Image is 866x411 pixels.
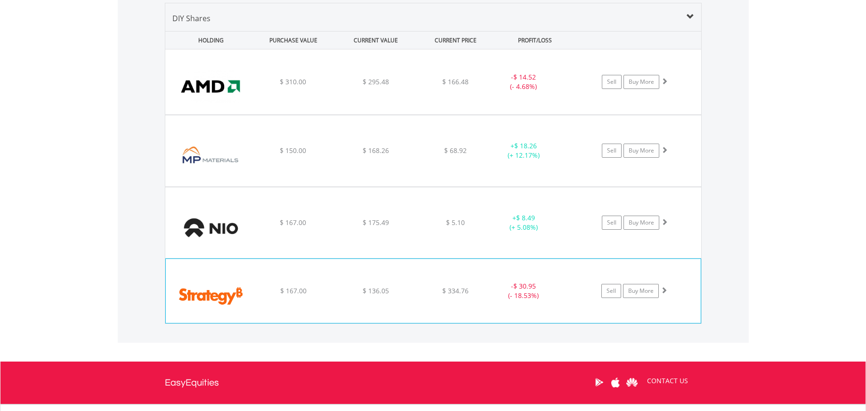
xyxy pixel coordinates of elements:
span: $ 5.10 [446,218,465,227]
a: CONTACT US [640,368,695,394]
span: $ 8.49 [516,213,535,222]
a: Huawei [624,368,640,397]
span: $ 14.52 [513,73,536,81]
div: + (+ 12.17%) [488,141,559,160]
a: EasyEquities [165,362,219,404]
span: DIY Shares [172,13,210,24]
img: EQU.US.MP.png [170,127,251,184]
div: PROFIT/LOSS [495,32,575,49]
span: $ 310.00 [280,77,306,86]
span: $ 175.49 [363,218,389,227]
div: CURRENT PRICE [418,32,493,49]
a: Apple [607,368,624,397]
span: $ 68.92 [444,146,467,155]
div: HOLDING [166,32,251,49]
a: Buy More [623,284,659,298]
a: Sell [601,284,621,298]
span: $ 18.26 [514,141,537,150]
img: EQU.US.MSTR.png [170,271,251,321]
a: Buy More [623,144,659,158]
img: EQU.US.NIO.png [170,199,251,256]
img: EQU.US.AMD.png [170,61,251,112]
a: Buy More [623,75,659,89]
a: Sell [602,216,622,230]
a: Buy More [623,216,659,230]
span: $ 168.26 [363,146,389,155]
a: Sell [602,75,622,89]
span: $ 150.00 [280,146,306,155]
span: $ 295.48 [363,77,389,86]
span: $ 167.00 [280,286,307,295]
span: $ 167.00 [280,218,306,227]
div: PURCHASE VALUE [253,32,334,49]
div: - (- 18.53%) [488,282,558,300]
a: Sell [602,144,622,158]
span: $ 30.95 [513,282,536,290]
div: + (+ 5.08%) [488,213,559,232]
a: Google Play [591,368,607,397]
span: $ 334.76 [442,286,469,295]
div: - (- 4.68%) [488,73,559,91]
span: $ 136.05 [363,286,389,295]
span: $ 166.48 [442,77,469,86]
div: CURRENT VALUE [336,32,416,49]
